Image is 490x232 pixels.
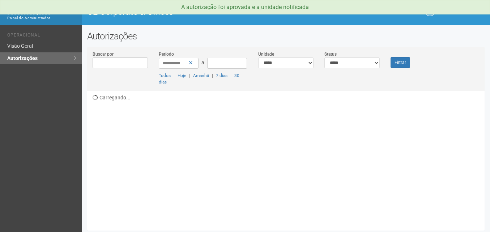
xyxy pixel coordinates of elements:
a: Amanhã [193,73,209,78]
a: Todos [159,73,171,78]
a: Hoje [178,73,186,78]
h1: O2 Corporate & Offices [87,7,281,17]
span: | [212,73,213,78]
div: Painel do Administrador [7,15,76,21]
div: Carregando... [93,91,485,225]
a: 7 dias [216,73,227,78]
label: Unidade [258,51,274,57]
label: Período [159,51,174,57]
label: Buscar por [93,51,114,57]
li: Operacional [7,33,76,40]
button: Filtrar [391,57,410,68]
span: | [189,73,190,78]
label: Status [324,51,337,57]
span: | [230,73,231,78]
span: | [174,73,175,78]
h2: Autorizações [87,31,485,42]
span: a [201,60,204,65]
